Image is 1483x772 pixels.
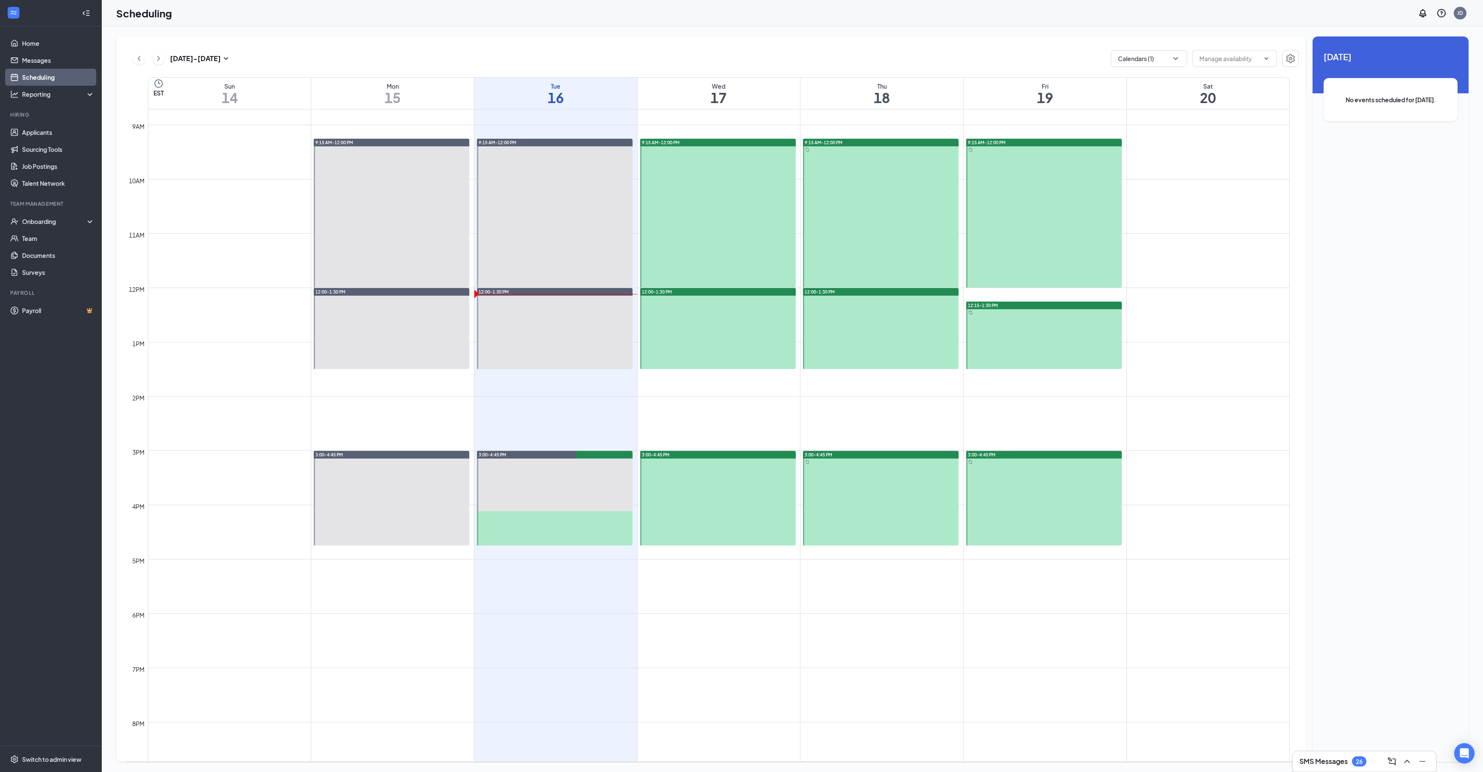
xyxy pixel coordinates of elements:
div: 10am [127,176,146,185]
span: 12:00-1:30 PM [315,289,346,295]
svg: SmallChevronDown [221,53,231,64]
span: 9:15 AM-12:00 PM [968,140,1006,145]
span: 3:00-4:45 PM [315,452,343,458]
div: Reporting [22,90,95,98]
div: Switch to admin view [22,755,81,764]
svg: ComposeMessage [1387,756,1397,766]
a: September 17, 2025 [638,78,800,109]
h3: SMS Messages [1299,757,1348,766]
svg: Analysis [10,90,19,98]
svg: Sync [968,310,973,315]
a: Surveys [22,264,95,281]
span: 3:00-4:45 PM [968,452,995,458]
svg: Sync [968,148,973,152]
span: 12:00-1:30 PM [642,289,672,295]
svg: UserCheck [10,217,19,226]
svg: ChevronRight [154,53,163,64]
div: 3pm [131,448,146,457]
svg: ChevronDown [1263,55,1270,62]
span: [DATE] [1324,50,1458,63]
svg: Clock [153,78,164,89]
div: Team Management [10,200,93,207]
h1: Scheduling [116,6,172,20]
svg: ChevronLeft [135,53,143,64]
svg: QuestionInfo [1436,8,1447,18]
div: 8pm [131,719,146,728]
span: 3:00-4:45 PM [805,452,832,458]
a: Scheduling [22,69,95,86]
div: 2pm [131,393,146,403]
h1: 14 [148,90,311,105]
h3: [DATE] - [DATE] [170,54,221,63]
span: 9:15 AM-12:00 PM [315,140,353,145]
div: 1pm [131,339,146,348]
span: 9:15 AM-12:00 PM [479,140,516,145]
div: Onboarding [22,217,87,226]
a: Sourcing Tools [22,141,95,158]
a: September 15, 2025 [311,78,474,109]
span: 12:15-1:30 PM [968,302,998,308]
div: Payroll [10,289,93,296]
span: EST [153,89,164,97]
span: 12:00-1:30 PM [805,289,835,295]
a: September 16, 2025 [474,78,637,109]
div: 11am [127,230,146,240]
div: 12pm [127,285,146,294]
a: September 19, 2025 [964,78,1126,109]
a: Applicants [22,124,95,141]
div: 5pm [131,556,146,565]
span: 9:15 AM-12:00 PM [642,140,680,145]
svg: WorkstreamLogo [9,8,18,17]
span: 3:00-4:45 PM [642,452,669,458]
svg: Settings [10,755,19,764]
input: Manage availability [1199,54,1260,63]
div: 6pm [131,610,146,620]
a: Team [22,230,95,247]
div: 9am [131,122,146,131]
a: Messages [22,52,95,69]
div: Mon [311,82,474,90]
svg: Sync [805,460,809,464]
a: Talent Network [22,175,95,192]
h1: 17 [638,90,800,105]
a: Job Postings [22,158,95,175]
span: 3:00-4:45 PM [479,452,506,458]
svg: Sync [968,460,973,464]
svg: Settings [1285,53,1296,64]
h1: 20 [1127,90,1289,105]
div: Sun [148,82,311,90]
h1: 16 [474,90,637,105]
a: September 18, 2025 [800,78,963,109]
span: 12:00-1:30 PM [479,289,509,295]
div: Sat [1127,82,1289,90]
span: 9:15 AM-12:00 PM [805,140,842,145]
button: Calendars (1)ChevronDown [1111,50,1187,67]
div: Tue [474,82,637,90]
h1: 18 [800,90,963,105]
button: ChevronRight [152,52,165,65]
svg: Sync [805,148,809,152]
a: September 20, 2025 [1127,78,1289,109]
div: JD [1457,9,1463,17]
button: ChevronLeft [133,52,145,65]
div: 26 [1356,758,1363,765]
svg: Minimize [1417,756,1427,766]
a: Documents [22,247,95,264]
button: ChevronUp [1400,755,1414,768]
div: Open Intercom Messenger [1454,743,1475,764]
div: Wed [638,82,800,90]
div: Thu [800,82,963,90]
div: Hiring [10,111,93,118]
button: ComposeMessage [1385,755,1399,768]
svg: ChevronDown [1171,54,1180,63]
button: Minimize [1416,755,1429,768]
span: No events scheduled for [DATE]. [1341,95,1441,104]
div: 4pm [131,502,146,511]
div: 7pm [131,665,146,674]
a: PayrollCrown [22,302,95,319]
svg: Notifications [1418,8,1428,18]
a: Home [22,35,95,52]
button: Settings [1282,50,1299,67]
h1: 19 [964,90,1126,105]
